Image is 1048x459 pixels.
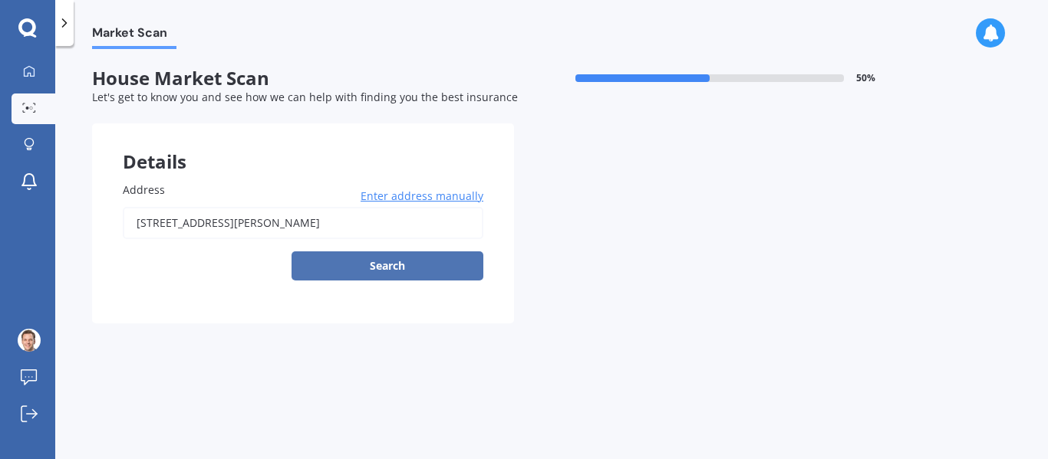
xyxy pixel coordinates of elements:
[856,73,875,84] span: 50 %
[92,90,518,104] span: Let's get to know you and see how we can help with finding you the best insurance
[123,182,165,197] span: Address
[92,67,514,90] span: House Market Scan
[92,123,514,169] div: Details
[92,25,176,46] span: Market Scan
[18,329,41,352] img: picture
[361,189,483,204] span: Enter address manually
[123,207,483,239] input: Enter address
[292,251,483,280] button: Search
